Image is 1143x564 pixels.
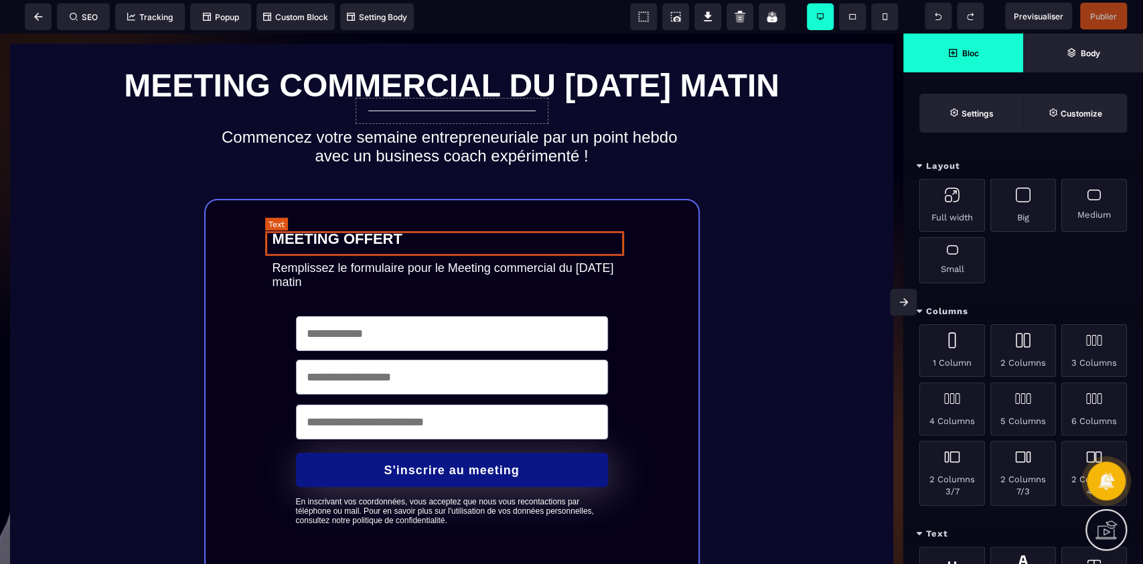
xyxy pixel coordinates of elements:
span: Open Layer Manager [1023,33,1143,72]
div: Full width [919,179,985,232]
h1: MEETING COMMERCIAL DU [DATE] MATIN [33,27,870,77]
strong: Customize [1061,109,1102,119]
span: View components [630,3,657,30]
span: Settings [919,94,1023,133]
div: 2 Columns 4/5 [1061,441,1127,506]
div: 2 Columns 3/7 [919,441,985,506]
div: 4 Columns [919,382,985,435]
span: Publier [1090,11,1117,21]
div: Small [919,237,985,283]
div: 2 Columns [990,324,1056,377]
span: Screenshot [662,3,689,30]
span: SEO [70,12,98,22]
span: Preview [1005,3,1072,29]
span: Custom Block [263,12,328,22]
text: Remplissez le formulaire pour le Meeting commercial du [DATE] matin [273,224,631,259]
span: Open Style Manager [1023,94,1127,133]
div: 3 Columns [1061,324,1127,377]
div: Big [990,179,1056,232]
button: S'inscrire au meeting [296,419,608,453]
text: En inscrivant vos coordonnées, vous acceptez que nous vous recontactions par téléphone ou mail. P... [296,460,608,492]
div: Text [903,522,1143,547]
strong: Bloc [962,48,979,58]
div: Columns [903,299,1143,324]
div: Medium [1061,179,1127,232]
strong: Body [1081,48,1100,58]
span: Setting Body [347,12,407,22]
div: Layout [903,154,1143,179]
strong: Settings [962,109,994,119]
div: 1 Column [919,324,985,377]
span: Open Blocks [903,33,1023,72]
span: Popup [203,12,239,22]
div: 2 Columns 7/3 [990,441,1056,506]
span: Previsualiser [1014,11,1063,21]
text: MEETING OFFERT [273,194,631,218]
span: Tracking [127,12,173,22]
h2: Commencez votre semaine entrepreneuriale par un point hebdo avec un business coach expérimenté ! [33,88,870,139]
div: 6 Columns [1061,382,1127,435]
div: 5 Columns [990,382,1056,435]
